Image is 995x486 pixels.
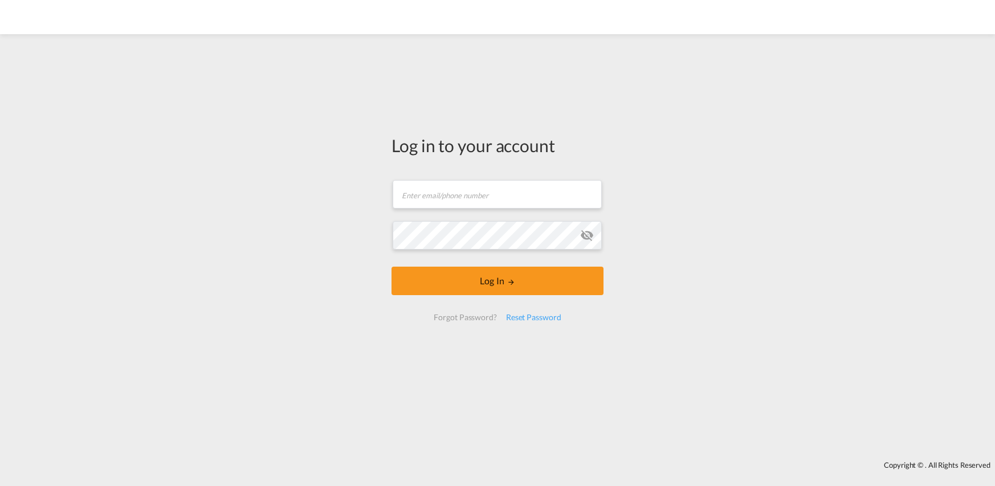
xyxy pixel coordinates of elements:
md-icon: icon-eye-off [580,228,594,242]
button: LOGIN [392,267,603,295]
input: Enter email/phone number [393,180,602,209]
div: Reset Password [501,307,566,328]
div: Log in to your account [392,133,603,157]
div: Forgot Password? [429,307,501,328]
